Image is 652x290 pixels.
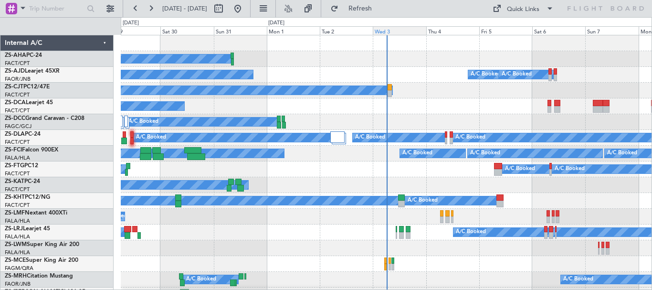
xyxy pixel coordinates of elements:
[505,162,535,176] div: A/C Booked
[5,123,32,130] a: FAGC/GCJ
[5,194,25,200] span: ZS-KHT
[502,67,532,82] div: A/C Booked
[5,60,30,67] a: FACT/CPT
[107,26,160,35] div: Fri 29
[5,280,31,288] a: FAOR/JNB
[5,249,30,256] a: FALA/HLA
[5,202,30,209] a: FACT/CPT
[563,272,593,287] div: A/C Booked
[5,84,23,90] span: ZS-CJT
[5,116,84,121] a: ZS-DCCGrand Caravan - C208
[29,1,84,16] input: Trip Number
[5,186,30,193] a: FACT/CPT
[5,210,25,216] span: ZS-LMF
[128,115,158,129] div: A/C Booked
[5,273,73,279] a: ZS-MRHCitation Mustang
[320,26,373,35] div: Tue 2
[5,100,26,106] span: ZS-DCA
[5,163,24,169] span: ZS-FTG
[5,217,30,225] a: FALA/HLA
[5,226,50,232] a: ZS-LRJLearjet 45
[402,146,432,161] div: A/C Booked
[5,242,79,247] a: ZS-LWMSuper King Air 200
[5,91,30,98] a: FACT/CPT
[5,273,27,279] span: ZS-MRH
[471,67,501,82] div: A/C Booked
[5,154,30,161] a: FALA/HLA
[5,179,40,184] a: ZS-KATPC-24
[268,19,284,27] div: [DATE]
[607,146,637,161] div: A/C Booked
[5,179,24,184] span: ZS-KAT
[160,26,213,35] div: Sat 30
[408,193,438,208] div: A/C Booked
[123,19,139,27] div: [DATE]
[585,26,638,35] div: Sun 7
[5,131,41,137] a: ZS-DLAPC-24
[5,84,50,90] a: ZS-CJTPC12/47E
[455,130,485,145] div: A/C Booked
[555,162,585,176] div: A/C Booked
[456,225,486,239] div: A/C Booked
[162,4,207,13] span: [DATE] - [DATE]
[186,272,216,287] div: A/C Booked
[5,233,30,240] a: FALA/HLA
[532,26,585,35] div: Sat 6
[373,26,426,35] div: Wed 3
[5,170,30,177] a: FACT/CPT
[5,147,58,153] a: ZS-FCIFalcon 900EX
[5,68,25,74] span: ZS-AJD
[5,75,31,83] a: FAOR/JNB
[5,139,30,146] a: FACT/CPT
[5,131,25,137] span: ZS-DLA
[507,5,539,14] div: Quick Links
[5,53,42,58] a: ZS-AHAPC-24
[5,210,67,216] a: ZS-LMFNextant 400XTi
[5,226,23,232] span: ZS-LRJ
[5,116,25,121] span: ZS-DCC
[5,258,78,263] a: ZS-MCESuper King Air 200
[488,1,558,16] button: Quick Links
[426,26,479,35] div: Thu 4
[5,147,22,153] span: ZS-FCI
[479,26,532,35] div: Fri 5
[470,146,500,161] div: A/C Booked
[267,26,320,35] div: Mon 1
[5,194,50,200] a: ZS-KHTPC12/NG
[5,258,26,263] span: ZS-MCE
[5,53,26,58] span: ZS-AHA
[5,107,30,114] a: FACT/CPT
[326,1,383,16] button: Refresh
[355,130,385,145] div: A/C Booked
[214,26,267,35] div: Sun 31
[5,68,60,74] a: ZS-AJDLearjet 45XR
[5,163,38,169] a: ZS-FTGPC12
[340,5,380,12] span: Refresh
[5,242,27,247] span: ZS-LWM
[5,265,33,272] a: FAGM/QRA
[5,100,53,106] a: ZS-DCALearjet 45
[136,130,166,145] div: A/C Booked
